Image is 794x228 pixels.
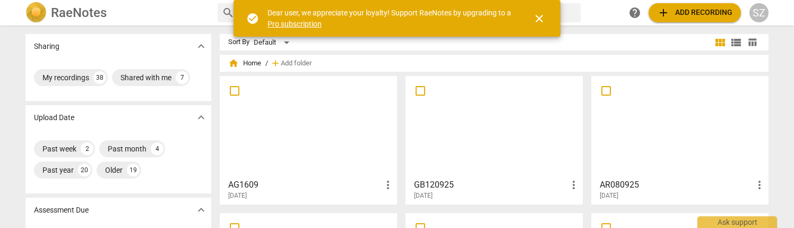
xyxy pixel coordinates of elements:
button: SZ [749,3,769,22]
div: Ask support [697,216,777,228]
span: / [265,60,268,67]
span: Add folder [281,60,312,67]
p: Upload Date [34,112,74,123]
div: Past week [42,143,76,154]
h3: AG1609 [228,179,382,191]
button: Show more [193,109,209,125]
p: Sharing [34,41,59,52]
a: AR080925[DATE] [595,80,765,200]
span: more_vert [753,179,766,191]
span: view_list [730,36,743,49]
a: GB120925[DATE] [409,80,579,200]
button: Close [527,6,552,31]
div: 20 [78,164,91,176]
span: help [628,6,641,19]
span: [DATE] [414,191,433,200]
div: My recordings [42,72,89,83]
div: Older [105,165,123,175]
span: table_chart [747,37,757,47]
span: expand_more [195,111,208,124]
h2: RaeNotes [51,5,107,20]
button: Show more [193,202,209,218]
span: check_circle [246,12,259,25]
div: 2 [81,142,93,155]
button: Show more [193,38,209,54]
a: Pro subscription [267,20,322,28]
span: expand_more [195,204,208,216]
span: search [222,6,235,19]
div: Default [254,34,293,51]
span: add [270,58,281,69]
div: Shared with me [120,72,171,83]
span: add [657,6,670,19]
button: Table view [744,35,760,50]
div: Past month [108,143,146,154]
img: Logo [25,2,47,23]
h3: GB120925 [414,179,567,191]
span: [DATE] [600,191,618,200]
h3: AR080925 [600,179,753,191]
span: expand_more [195,40,208,53]
span: more_vert [567,179,580,191]
span: [DATE] [228,191,247,200]
p: Assessment Due [34,205,89,216]
span: close [533,12,546,25]
div: 19 [127,164,140,176]
span: home [228,58,239,69]
div: Sort By [228,38,249,46]
span: Home [228,58,261,69]
button: Tile view [712,35,728,50]
div: 7 [176,71,188,84]
div: 38 [93,71,106,84]
span: Add recording [657,6,732,19]
div: 4 [151,142,163,155]
button: Upload [649,3,741,22]
a: LogoRaeNotes [25,2,209,23]
div: Past year [42,165,74,175]
a: Help [625,3,644,22]
span: view_module [714,36,727,49]
a: AG1609[DATE] [223,80,393,200]
button: List view [728,35,744,50]
span: more_vert [382,179,394,191]
div: Dear user, we appreciate your loyalty! Support RaeNotes by upgrading to a [267,7,514,29]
